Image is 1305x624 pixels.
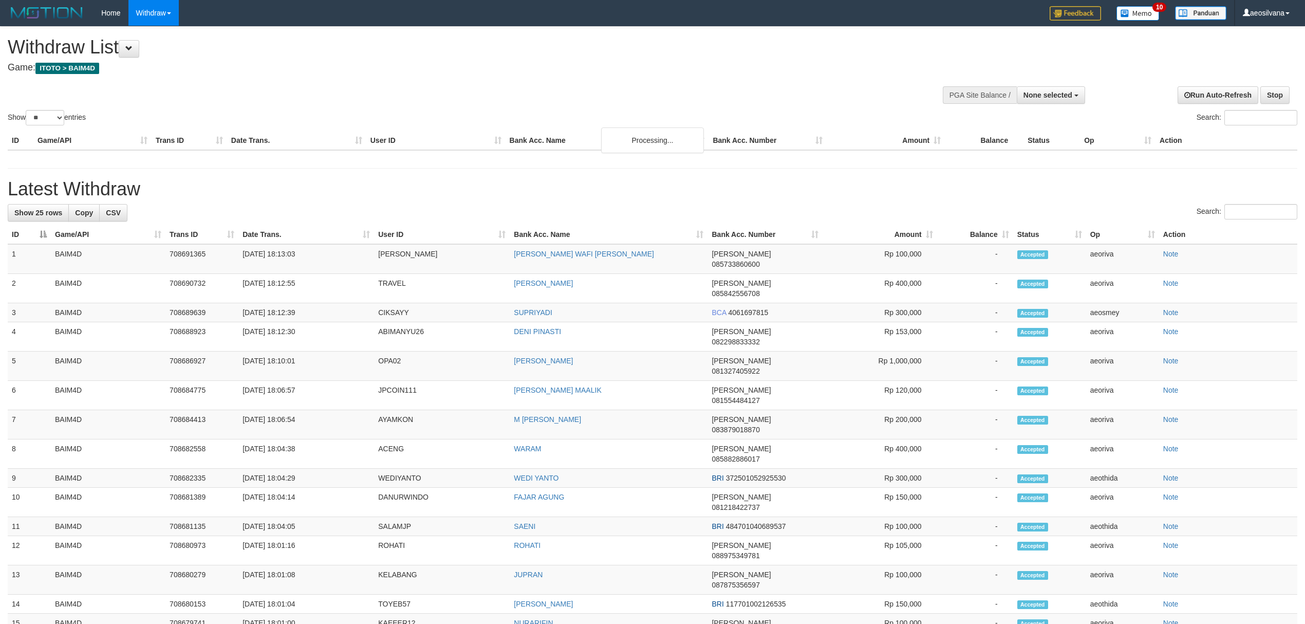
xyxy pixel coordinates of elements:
[1050,6,1101,21] img: Feedback.jpg
[374,439,510,469] td: ACENG
[712,455,759,463] span: Copy 085882886017 to clipboard
[238,565,374,595] td: [DATE] 18:01:08
[1023,91,1072,99] span: None selected
[514,386,601,394] a: [PERSON_NAME] MAALIK
[8,63,860,73] h4: Game:
[238,439,374,469] td: [DATE] 18:04:38
[1086,244,1159,274] td: aeoriva
[712,327,771,336] span: [PERSON_NAME]
[937,536,1013,565] td: -
[374,517,510,536] td: SALAMJP
[8,37,860,58] h1: Withdraw List
[1163,541,1179,549] a: Note
[8,244,51,274] td: 1
[707,225,822,244] th: Bank Acc. Number: activate to sort column ascending
[937,410,1013,439] td: -
[51,352,165,381] td: BAIM4D
[51,517,165,536] td: BAIM4D
[514,522,535,530] a: SAENI
[1017,542,1048,550] span: Accepted
[937,565,1013,595] td: -
[1086,410,1159,439] td: aeoriva
[823,410,937,439] td: Rp 200,000
[937,225,1013,244] th: Balance: activate to sort column ascending
[51,595,165,614] td: BAIM4D
[374,303,510,322] td: CIKSAYY
[51,565,165,595] td: BAIM4D
[165,488,238,517] td: 708681389
[823,225,937,244] th: Amount: activate to sort column ascending
[1086,381,1159,410] td: aeoriva
[514,474,558,482] a: WEDI YANTO
[1197,204,1297,219] label: Search:
[514,250,654,258] a: [PERSON_NAME] WAFI [PERSON_NAME]
[937,439,1013,469] td: -
[1163,474,1179,482] a: Note
[1086,536,1159,565] td: aeoriva
[823,536,937,565] td: Rp 105,000
[51,381,165,410] td: BAIM4D
[238,352,374,381] td: [DATE] 18:10:01
[51,536,165,565] td: BAIM4D
[1086,595,1159,614] td: aeothida
[514,357,573,365] a: [PERSON_NAME]
[238,381,374,410] td: [DATE] 18:06:57
[823,517,937,536] td: Rp 100,000
[506,131,709,150] th: Bank Acc. Name
[1163,279,1179,287] a: Note
[1224,110,1297,125] input: Search:
[823,381,937,410] td: Rp 120,000
[165,225,238,244] th: Trans ID: activate to sort column ascending
[1023,131,1080,150] th: Status
[238,303,374,322] td: [DATE] 18:12:39
[937,274,1013,303] td: -
[1086,469,1159,488] td: aeothida
[165,517,238,536] td: 708681135
[937,595,1013,614] td: -
[68,204,100,222] a: Copy
[1163,386,1179,394] a: Note
[937,381,1013,410] td: -
[8,488,51,517] td: 10
[238,244,374,274] td: [DATE] 18:13:03
[51,488,165,517] td: BAIM4D
[8,381,51,410] td: 6
[51,439,165,469] td: BAIM4D
[712,600,723,608] span: BRI
[823,274,937,303] td: Rp 400,000
[238,488,374,517] td: [DATE] 18:04:14
[712,522,723,530] span: BRI
[165,410,238,439] td: 708684413
[165,274,238,303] td: 708690732
[33,131,152,150] th: Game/API
[823,303,937,322] td: Rp 300,000
[1163,571,1179,579] a: Note
[165,352,238,381] td: 708686927
[709,131,827,150] th: Bank Acc. Number
[823,565,937,595] td: Rp 100,000
[1086,352,1159,381] td: aeoriva
[514,308,552,317] a: SUPRIYADI
[712,541,771,549] span: [PERSON_NAME]
[165,536,238,565] td: 708680973
[1175,6,1226,20] img: panduan.png
[1163,357,1179,365] a: Note
[1017,600,1048,609] span: Accepted
[712,250,771,258] span: [PERSON_NAME]
[1017,328,1048,337] span: Accepted
[1152,3,1166,12] span: 10
[1017,86,1085,104] button: None selected
[99,204,127,222] a: CSV
[1017,571,1048,580] span: Accepted
[14,209,62,217] span: Show 25 rows
[823,488,937,517] td: Rp 150,000
[945,131,1023,150] th: Balance
[374,469,510,488] td: WEDIYANTO
[943,86,1017,104] div: PGA Site Balance /
[8,225,51,244] th: ID: activate to sort column descending
[374,410,510,439] td: AYAMKON
[238,274,374,303] td: [DATE] 18:12:55
[510,225,707,244] th: Bank Acc. Name: activate to sort column ascending
[712,357,771,365] span: [PERSON_NAME]
[514,493,564,501] a: FAJAR AGUNG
